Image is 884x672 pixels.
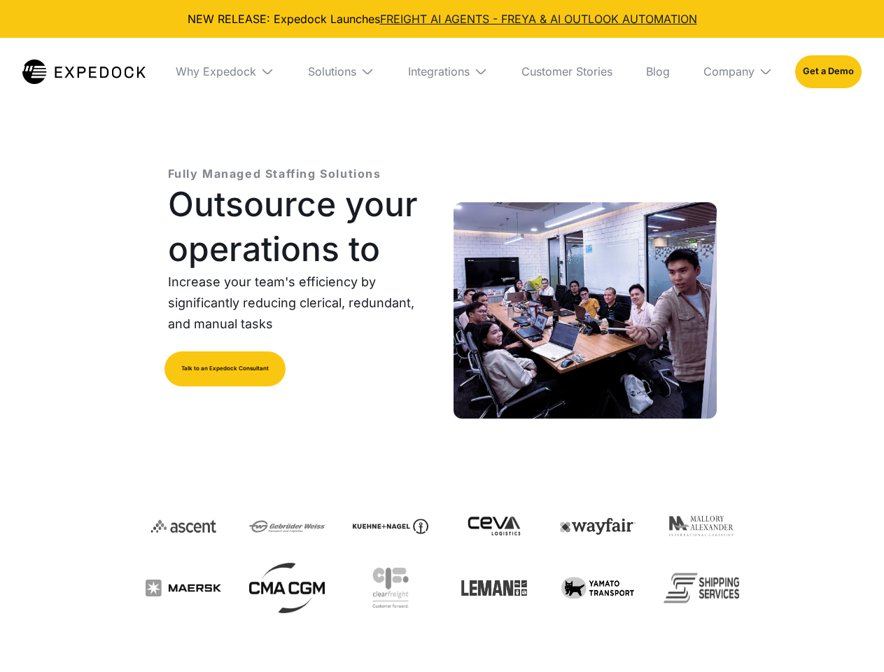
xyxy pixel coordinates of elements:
[408,64,470,78] div: Integrations
[308,64,356,78] div: Solutions
[297,38,386,105] div: Solutions
[164,38,286,105] div: Why Expedock
[164,351,286,386] a: Talk to an Expedock Consultant
[703,64,755,78] div: Company
[168,182,431,272] h1: Outsource your operations to
[635,38,681,105] a: Blog
[11,11,873,27] div: NEW RELEASE: Expedock Launches
[380,12,697,26] a: FREIGHT AI AGENTS - FREYA & AI OUTLOOK AUTOMATION
[168,272,431,335] p: Increase your team's efficiency by significantly reducing clerical, redundant, and manual tasks
[692,38,784,105] div: Company
[510,38,624,105] a: Customer Stories
[795,55,862,87] a: Get a Demo
[168,165,381,182] p: Fully Managed Staffing Solutions
[397,38,499,105] div: Integrations
[176,64,256,78] div: Why Expedock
